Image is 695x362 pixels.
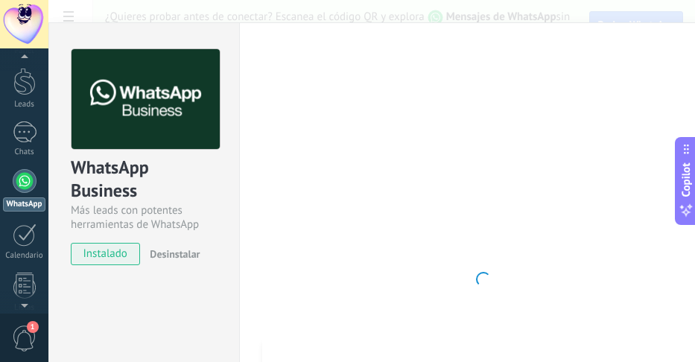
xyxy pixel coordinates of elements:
[27,321,39,333] span: 1
[71,203,218,232] div: Más leads con potentes herramientas de WhatsApp
[3,100,46,109] div: Leads
[150,247,200,261] span: Desinstalar
[71,156,218,203] div: WhatsApp Business
[3,197,45,212] div: WhatsApp
[679,163,694,197] span: Copilot
[144,243,200,265] button: Desinstalar
[72,49,220,150] img: logo_main.png
[3,251,46,261] div: Calendario
[72,243,139,265] span: instalado
[3,147,46,157] div: Chats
